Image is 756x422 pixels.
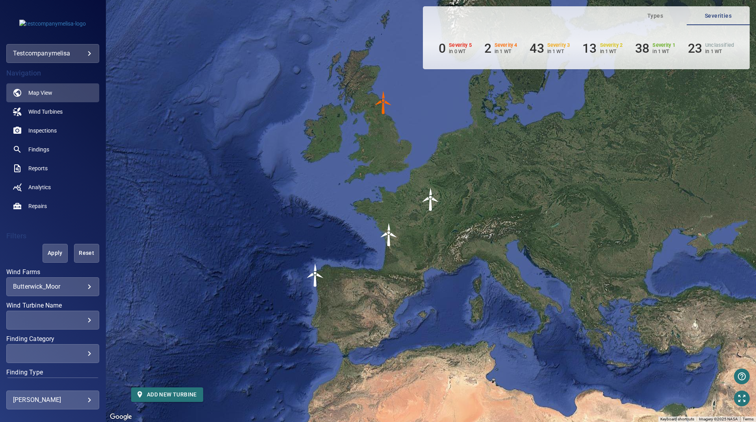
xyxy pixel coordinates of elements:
span: Apply [52,248,58,258]
img: windFarmIcon.svg [419,188,443,211]
a: repairs noActive [6,197,99,216]
img: windFarmIconCat4.svg [372,91,395,114]
a: analytics noActive [6,178,99,197]
p: in 1 WT [547,48,570,54]
p: in 0 WT [449,48,472,54]
span: Inspections [28,127,57,135]
label: Wind Turbine Name [6,302,99,309]
li: Severity 3 [530,41,570,56]
span: Reset [84,248,89,258]
p: in 1 WT [600,48,623,54]
span: Severities [691,11,745,21]
h6: 0 [439,41,446,56]
label: Wind Farms [6,269,99,275]
span: Types [628,11,682,21]
span: Imagery ©2025 NASA [699,417,738,421]
p: in 1 WT [495,48,517,54]
div: Wind Turbine Name [6,311,99,330]
h6: Severity 4 [495,42,517,48]
img: windFarmIcon.svg [304,264,327,287]
h4: Filters [6,232,99,240]
div: Finding Category [6,344,99,363]
span: Map View [28,89,52,97]
a: findings noActive [6,140,99,159]
h6: 13 [582,41,597,56]
span: Add new turbine [137,390,197,400]
label: Finding Type [6,369,99,376]
li: Severity 4 [484,41,517,56]
p: in 1 WT [705,48,734,54]
h6: Severity 1 [652,42,675,48]
button: Add new turbine [131,387,203,402]
button: Reset [74,244,99,263]
gmp-advanced-marker: test-1_0 [377,223,401,247]
h6: Severity 2 [600,42,623,48]
span: Repairs [28,202,47,210]
div: testcompanymelisa [13,47,93,60]
span: Findings [28,146,49,153]
gmp-advanced-marker: WTG_4 [372,91,395,114]
li: Severity 5 [439,41,472,56]
li: Severity 1 [635,41,675,56]
a: inspections noActive [6,121,99,140]
div: Wind Farms [6,277,99,296]
a: map active [6,83,99,102]
h6: 38 [635,41,649,56]
span: Wind Turbines [28,108,63,116]
label: Finding Category [6,336,99,342]
a: reports noActive [6,159,99,178]
span: Reports [28,164,48,172]
a: Terms (opens in new tab) [743,417,754,421]
a: windturbines noActive [6,102,99,121]
gmp-advanced-marker: test1 [304,264,327,287]
img: Google [108,412,134,422]
a: Open this area in Google Maps (opens a new window) [108,412,134,422]
h6: 23 [688,41,702,56]
h6: 43 [530,41,544,56]
h6: 2 [484,41,491,56]
li: Severity Unclassified [688,41,734,56]
span: Analytics [28,183,51,191]
div: Butterwick_Moor [13,283,93,290]
button: Keyboard shortcuts [660,416,694,422]
p: in 1 WT [652,48,675,54]
div: [PERSON_NAME] [13,394,93,406]
img: testcompanymelisa-logo [19,20,86,28]
div: Finding Type [6,378,99,396]
gmp-advanced-marker: Test1 [419,188,443,211]
div: testcompanymelisa [6,44,99,63]
h4: Navigation [6,69,99,77]
h6: Severity 5 [449,42,472,48]
h6: Unclassified [705,42,734,48]
button: Apply [43,244,68,263]
h6: Severity 3 [547,42,570,48]
li: Severity 2 [582,41,623,56]
img: windFarmIcon.svg [377,223,401,247]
